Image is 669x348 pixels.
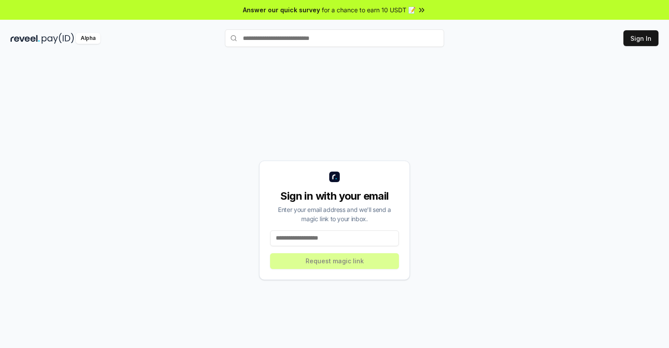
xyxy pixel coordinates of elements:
[76,33,100,44] div: Alpha
[270,189,399,203] div: Sign in with your email
[11,33,40,44] img: reveel_dark
[329,172,340,182] img: logo_small
[322,5,416,14] span: for a chance to earn 10 USDT 📝
[42,33,74,44] img: pay_id
[623,30,658,46] button: Sign In
[243,5,320,14] span: Answer our quick survey
[270,205,399,223] div: Enter your email address and we’ll send a magic link to your inbox.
